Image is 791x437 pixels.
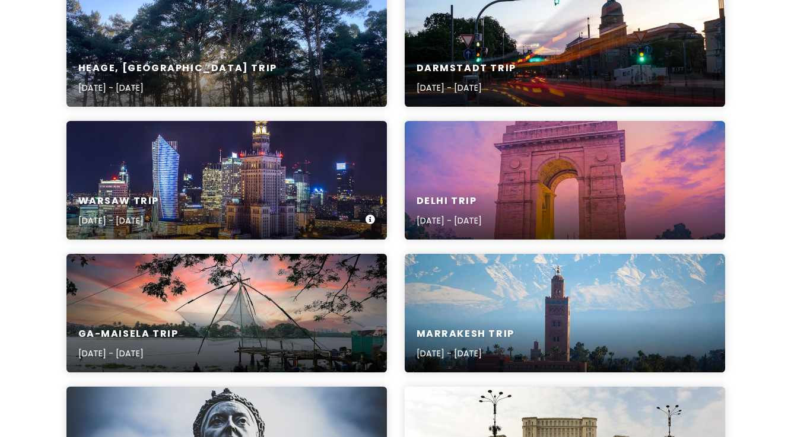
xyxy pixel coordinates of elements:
a: brown concrete arch under blue sky during daytimeDelhi Trip[DATE] - [DATE] [405,121,725,240]
p: [DATE] - [DATE] [78,214,160,227]
h6: Marrakesh Trip [417,328,514,340]
p: [DATE] - [DATE] [417,81,516,94]
h6: Warsaw Trip [78,195,160,208]
p: [DATE] - [DATE] [78,347,179,360]
p: [DATE] - [DATE] [417,347,514,360]
a: high-rise buildings during night timeWarsaw Trip[DATE] - [DATE] [66,121,387,240]
p: [DATE] - [DATE] [417,214,482,227]
h6: Darmstadt Trip [417,62,516,75]
a: boats on sea near mountain during sunsetGa-Maisela Trip[DATE] - [DATE] [66,254,387,372]
h6: Delhi Trip [417,195,482,208]
a: brown concrete building near mountain during daytimeMarrakesh Trip[DATE] - [DATE] [405,254,725,372]
h6: Ga-Maisela Trip [78,328,179,340]
p: [DATE] - [DATE] [78,81,277,94]
h6: Heage, [GEOGRAPHIC_DATA] Trip [78,62,277,75]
